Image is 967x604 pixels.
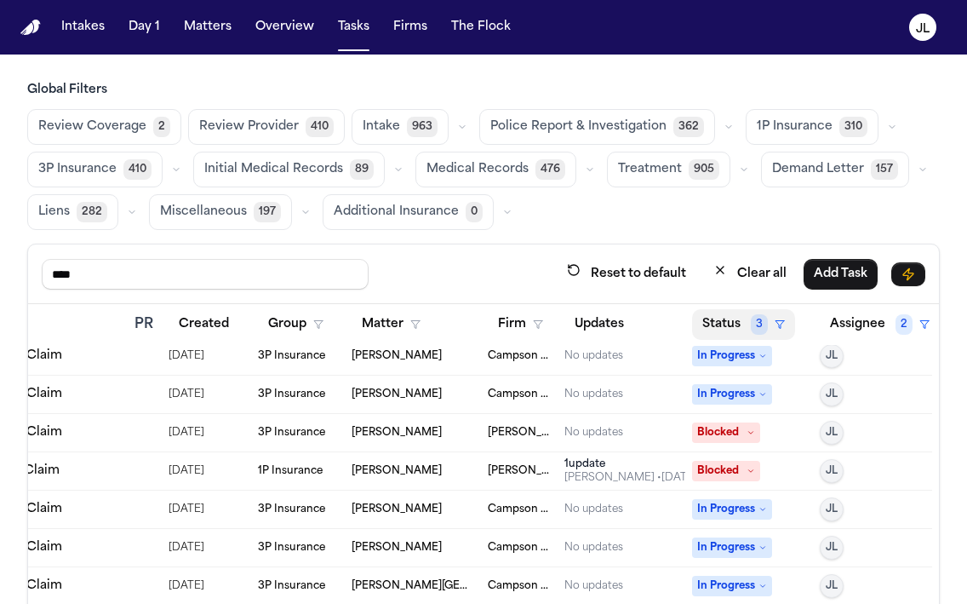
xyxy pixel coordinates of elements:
button: 3P Insurance410 [27,152,163,187]
span: Silvia Jimenez [352,426,442,440]
button: The Flock [444,12,518,43]
button: Review Coverage2 [27,109,181,145]
button: JL [820,574,844,598]
span: JL [826,464,838,478]
span: 410 [123,159,152,180]
span: 3P Insurance [258,388,325,401]
span: 8/29/2025, 1:43:32 AM [169,498,204,521]
span: Treatment [618,161,682,178]
button: Matters [177,12,238,43]
span: 197 [254,202,281,222]
span: Intake [363,118,400,135]
span: 8/28/2025, 10:29:53 AM [169,459,204,483]
span: 1P Insurance [757,118,833,135]
button: Group [258,309,334,340]
span: 3P Insurance [38,161,117,178]
button: Police Report & Investigation362 [479,109,715,145]
span: 3P Insurance [258,426,325,440]
span: 310 [839,117,867,137]
span: 362 [673,117,704,137]
span: 89 [350,159,374,180]
div: No updates [564,349,623,363]
button: Intake963 [352,109,449,145]
button: Liens282 [27,194,118,230]
button: Medical Records476 [415,152,576,187]
div: PR [134,314,155,335]
span: 3P Insurance [258,541,325,555]
span: 8/29/2025, 12:25:10 AM [169,344,204,368]
span: In Progress [692,576,772,596]
span: Blocked [692,423,760,443]
button: Demand Letter157 [761,152,909,187]
span: 476 [535,159,565,180]
span: Campson & Campson [488,541,551,555]
button: JL [820,459,844,483]
button: Assignee2 [820,309,940,340]
img: Finch Logo [20,20,41,36]
button: Overview [249,12,321,43]
span: Mohammad Ahmed [352,503,442,516]
span: Campson & Campson [488,388,551,401]
button: Firms [386,12,434,43]
button: Day 1 [122,12,167,43]
span: Sandy Laudando [352,349,442,363]
span: In Progress [692,384,772,405]
span: Demand Letter [772,161,864,178]
span: 8/29/2025, 12:17:30 AM [169,574,204,598]
button: Tasks [331,12,376,43]
span: Medical Records [426,161,529,178]
span: Jaquon Christopher [352,464,442,478]
div: No updates [564,426,623,440]
div: No updates [564,541,623,555]
button: Created [169,309,239,340]
button: JL [820,536,844,560]
span: 1P Insurance [258,464,323,478]
span: In Progress [692,538,772,558]
span: Martello Law Firm [488,426,551,440]
button: JL [820,344,844,368]
button: Initial Medical Records89 [193,152,385,187]
span: 282 [77,202,107,222]
span: 3P Insurance [258,349,325,363]
div: No updates [564,388,623,401]
span: 8/27/2025, 9:02:04 AM [169,421,204,445]
span: JL [826,579,838,593]
span: 3P Insurance [258,579,325,593]
span: 157 [871,159,898,180]
span: Campson & Campson [488,503,551,516]
span: 963 [407,117,438,137]
span: Blocked [692,461,760,481]
button: Clear all [703,258,797,290]
span: Initial Medical Records [204,161,343,178]
button: Matter [352,309,431,340]
span: 410 [306,117,334,137]
span: Mary Kamitsis [352,388,442,401]
button: JL [820,383,844,406]
span: Additional Insurance [334,204,459,221]
a: Home [20,20,41,36]
div: Last updated by Julie Lopez at 9/4/2025, 10:38:06 AM [564,471,697,485]
button: Additional Insurance0 [323,194,494,230]
button: Treatment905 [607,152,730,187]
button: Updates [564,309,634,340]
button: Intakes [54,12,112,43]
div: No updates [564,579,623,593]
button: Reset to default [557,258,696,290]
span: Liens [38,204,70,221]
span: Melissa Thompson [352,541,442,555]
button: Add Task [804,259,878,290]
h3: Global Filters [27,82,940,99]
span: 8/29/2025, 12:10:53 AM [169,536,204,560]
span: 8/29/2025, 2:47:25 AM [169,383,204,406]
span: JL [826,426,838,440]
button: JL [820,498,844,521]
span: Review Coverage [38,118,146,135]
